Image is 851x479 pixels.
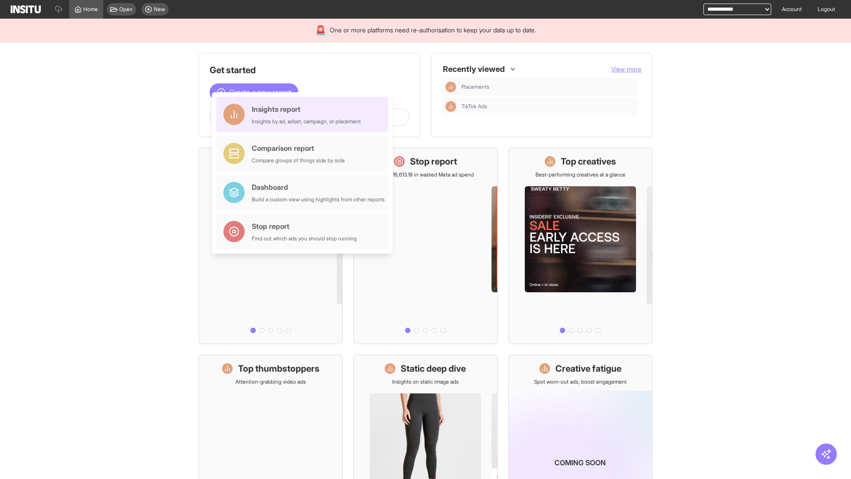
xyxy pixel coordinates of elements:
span: Home [83,6,98,13]
h1: Static deep dive [401,362,466,375]
span: Placements [461,83,634,90]
p: Save £16,613.18 in wasted Meta ad spend [377,171,474,178]
img: Logo [11,5,41,13]
div: Build a custom view using highlights from other reports [252,196,385,203]
span: TikTok Ads [461,103,634,110]
h1: Top thumbstoppers [238,362,320,375]
h1: Stop report [410,155,457,168]
div: Compare groups of things side by side [252,157,345,164]
h1: Get started [210,64,409,76]
a: Top creativesBest-performing creatives at a glance [508,148,652,344]
div: Insights [445,82,456,92]
div: Insights report [252,104,361,114]
span: View more [611,65,641,73]
p: Attention-grabbing video ads [235,378,306,385]
div: 🚨 [315,24,326,36]
a: What's live nowSee all active ads instantly [199,148,343,344]
p: Insights on static image ads [392,378,459,385]
h1: Top creatives [561,155,616,168]
div: Find out which ads you should stop running [252,235,357,242]
div: Comparison report [252,143,345,153]
button: View more [611,65,641,74]
span: New [154,6,165,13]
div: Stop report [252,221,357,232]
a: Stop reportSave £16,613.18 in wasted Meta ad spend [353,148,497,344]
span: Open [119,6,133,13]
div: Dashboard [252,182,385,192]
span: TikTok Ads [461,103,487,110]
span: Placements [461,83,489,90]
button: Create a new report [210,83,298,101]
span: One or more platforms need re-authorisation to keep your data up to date. [330,26,536,35]
div: Insights [445,101,456,112]
p: Best-performing creatives at a glance [535,171,625,178]
div: Insights by ad, adset, campaign, or placement [252,118,361,125]
span: Create a new report [229,87,291,98]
